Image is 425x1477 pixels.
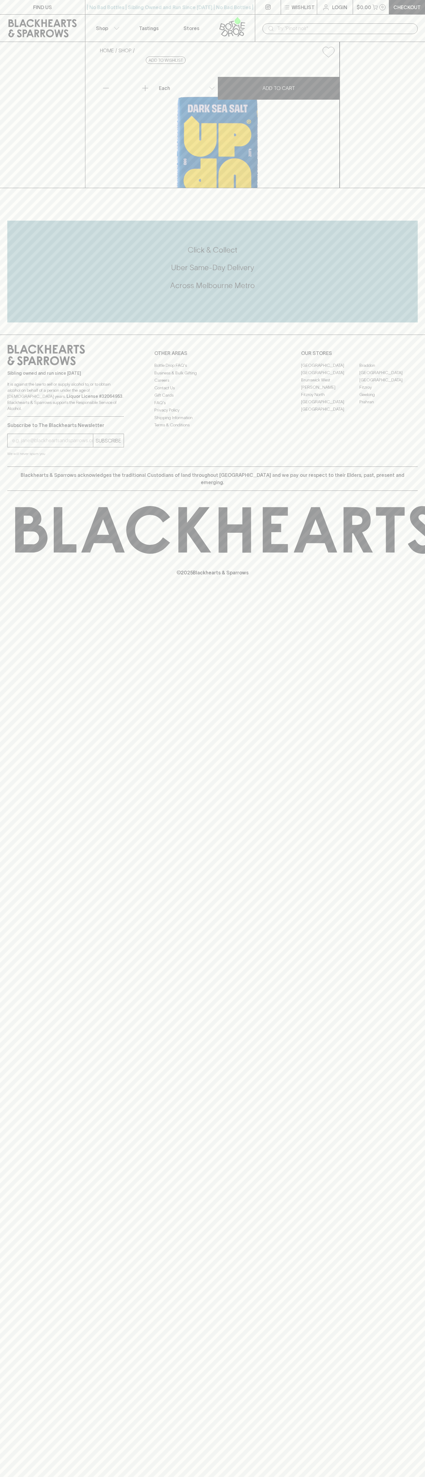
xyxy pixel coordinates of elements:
[12,436,93,446] input: e.g. jane@blackheartsandsparrows.com.au
[277,24,413,33] input: Try "Pinot noir"
[301,349,418,357] p: OUR STORES
[7,422,124,429] p: Subscribe to The Blackhearts Newsletter
[33,4,52,11] p: FIND US
[359,391,418,398] a: Geelong
[154,407,271,414] a: Privacy Policy
[154,384,271,391] a: Contact Us
[320,44,337,60] button: Add to wishlist
[301,376,359,384] a: Brunswick West
[93,434,124,447] button: SUBSCRIBE
[67,394,122,399] strong: Liquor License #32064953
[154,362,271,369] a: Bottle Drop FAQ's
[357,4,371,11] p: $0.00
[7,451,124,457] p: We will never spam you
[301,362,359,369] a: [GEOGRAPHIC_DATA]
[95,62,339,188] img: 37014.png
[154,422,271,429] a: Terms & Conditions
[359,362,418,369] a: Braddon
[393,4,421,11] p: Checkout
[85,15,128,42] button: Shop
[154,399,271,406] a: FAQ's
[100,48,114,53] a: HOME
[170,15,213,42] a: Stores
[301,398,359,405] a: [GEOGRAPHIC_DATA]
[159,84,170,92] p: Each
[154,349,271,357] p: OTHER AREAS
[359,398,418,405] a: Prahran
[146,57,186,64] button: Add to wishlist
[7,245,418,255] h5: Click & Collect
[332,4,347,11] p: Login
[7,281,418,291] h5: Across Melbourne Metro
[7,263,418,273] h5: Uber Same-Day Delivery
[301,369,359,376] a: [GEOGRAPHIC_DATA]
[7,370,124,376] p: Sibling owned and run since [DATE]
[128,15,170,42] a: Tastings
[301,384,359,391] a: [PERSON_NAME]
[301,391,359,398] a: Fitzroy North
[381,5,384,9] p: 0
[359,369,418,376] a: [GEOGRAPHIC_DATA]
[154,377,271,384] a: Careers
[96,25,108,32] p: Shop
[7,381,124,411] p: It is against the law to sell or supply alcohol to, or to obtain alcohol on behalf of a person un...
[96,437,121,444] p: SUBSCRIBE
[154,414,271,421] a: Shipping Information
[292,4,315,11] p: Wishlist
[154,392,271,399] a: Gift Cards
[118,48,132,53] a: SHOP
[301,405,359,413] a: [GEOGRAPHIC_DATA]
[7,221,418,322] div: Call to action block
[262,84,295,92] p: ADD TO CART
[359,384,418,391] a: Fitzroy
[183,25,199,32] p: Stores
[154,369,271,377] a: Business & Bulk Gifting
[12,471,413,486] p: Blackhearts & Sparrows acknowledges the traditional Custodians of land throughout [GEOGRAPHIC_DAT...
[156,82,218,94] div: Each
[359,376,418,384] a: [GEOGRAPHIC_DATA]
[218,77,340,100] button: ADD TO CART
[139,25,159,32] p: Tastings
